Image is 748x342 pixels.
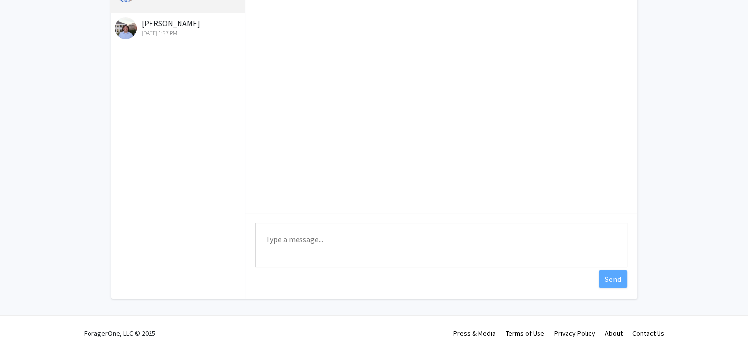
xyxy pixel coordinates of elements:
[115,29,243,38] div: [DATE] 1:57 PM
[632,329,664,338] a: Contact Us
[115,17,243,38] div: [PERSON_NAME]
[255,223,627,267] textarea: Message
[605,329,623,338] a: About
[554,329,595,338] a: Privacy Policy
[506,329,544,338] a: Terms of Use
[453,329,496,338] a: Press & Media
[115,17,137,39] img: Michaiah Andresen
[599,270,627,288] button: Send
[7,298,42,335] iframe: Chat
